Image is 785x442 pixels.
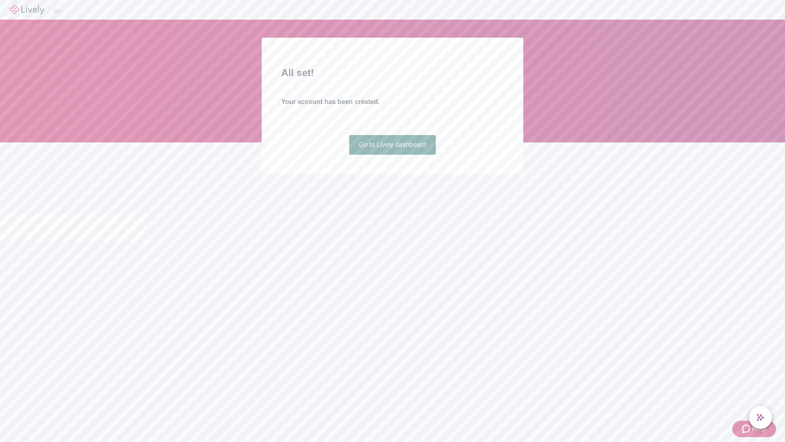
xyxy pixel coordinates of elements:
[756,413,765,422] svg: Lively AI Assistant
[281,97,504,107] h4: Your account has been created.
[732,421,776,437] button: Zendesk support iconHelp
[349,135,436,155] a: Go to Lively dashboard
[281,65,504,80] h2: All set!
[742,424,752,434] svg: Zendesk support icon
[752,424,766,434] span: Help
[749,406,772,429] button: chat
[54,10,61,13] button: Log out
[10,5,44,15] img: Lively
